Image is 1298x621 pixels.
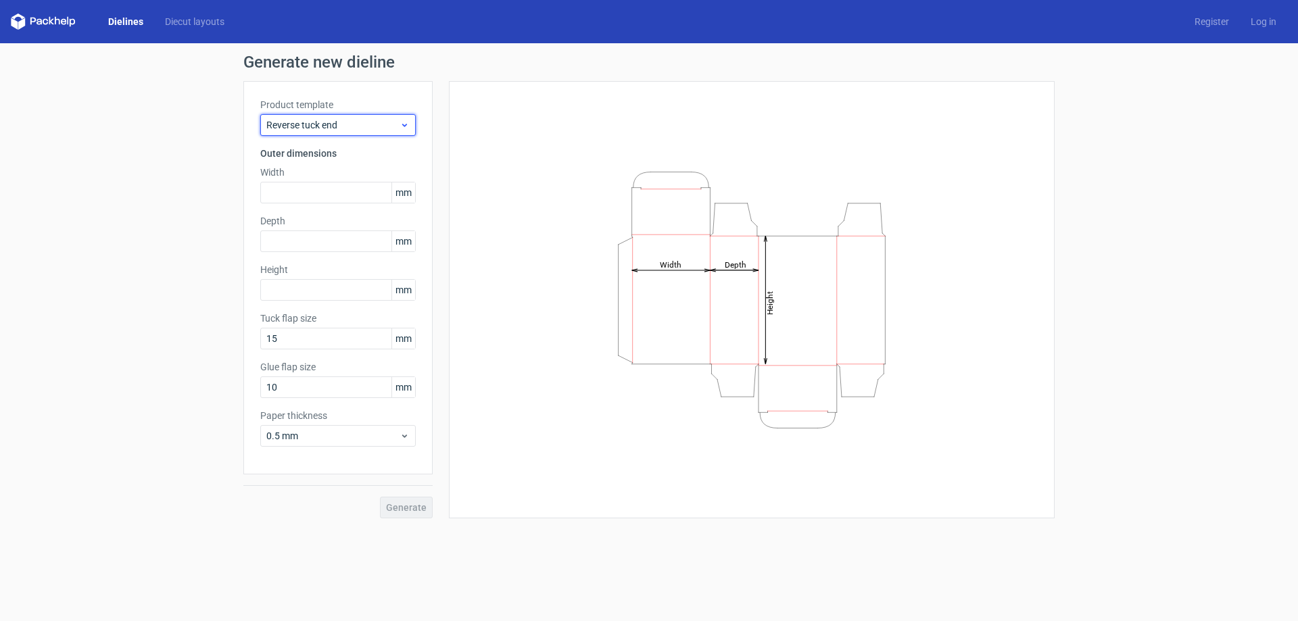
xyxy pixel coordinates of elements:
[260,166,416,179] label: Width
[391,231,415,251] span: mm
[765,291,775,314] tspan: Height
[260,147,416,160] h3: Outer dimensions
[260,98,416,111] label: Product template
[260,360,416,374] label: Glue flap size
[725,259,746,269] tspan: Depth
[260,214,416,228] label: Depth
[391,280,415,300] span: mm
[154,15,235,28] a: Diecut layouts
[391,328,415,349] span: mm
[260,409,416,422] label: Paper thickness
[660,259,681,269] tspan: Width
[243,54,1055,70] h1: Generate new dieline
[1240,15,1287,28] a: Log in
[260,263,416,276] label: Height
[260,312,416,325] label: Tuck flap size
[391,377,415,397] span: mm
[266,429,400,443] span: 0.5 mm
[1184,15,1240,28] a: Register
[266,118,400,132] span: Reverse tuck end
[391,182,415,203] span: mm
[97,15,154,28] a: Dielines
